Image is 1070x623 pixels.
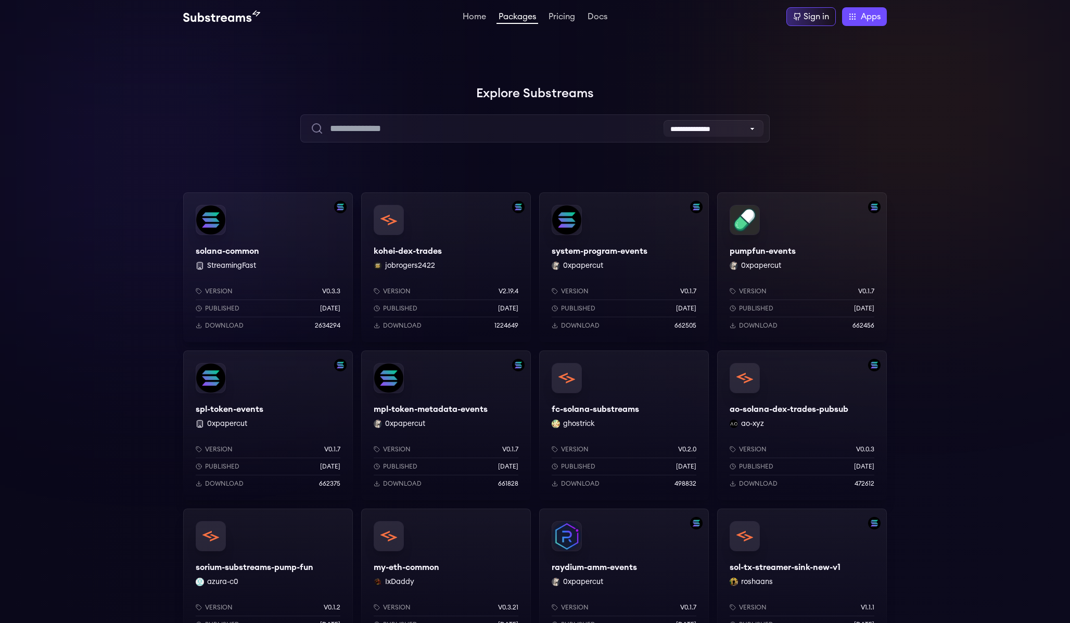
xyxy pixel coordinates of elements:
[858,287,874,295] p: v0.1.7
[868,201,881,213] img: Filter by solana network
[585,12,609,23] a: Docs
[334,359,347,371] img: Filter by solana network
[385,419,425,429] button: 0xpapercut
[856,445,874,453] p: v0.0.3
[563,577,603,587] button: 0xpapercut
[854,462,874,471] p: [DATE]
[676,304,696,313] p: [DATE]
[334,201,347,213] img: Filter by solana network
[561,287,589,295] p: Version
[498,304,518,313] p: [DATE]
[205,321,244,330] p: Download
[207,577,238,587] button: azura-c0
[739,479,778,488] p: Download
[461,12,488,23] a: Home
[361,351,531,500] a: Filter by solana networkmpl-token-metadata-eventsmpl-token-metadata-events0xpapercut 0xpapercutVe...
[561,603,589,612] p: Version
[717,192,887,342] a: Filter by solana networkpumpfun-eventspumpfun-events0xpapercut 0xpapercutVersionv0.1.7Published[D...
[207,419,247,429] button: 0xpapercut
[494,321,518,330] p: 1224649
[676,462,696,471] p: [DATE]
[854,304,874,313] p: [DATE]
[739,603,767,612] p: Version
[861,10,881,23] span: Apps
[383,603,411,612] p: Version
[690,517,703,529] img: Filter by solana network
[868,359,881,371] img: Filter by solana network
[690,201,703,213] img: Filter by solana network
[205,304,239,313] p: Published
[561,445,589,453] p: Version
[563,419,595,429] button: ghostrick
[205,462,239,471] p: Published
[498,603,518,612] p: v0.3.21
[183,351,353,500] a: Filter by solana networkspl-token-eventsspl-token-events 0xpapercutVersionv0.1.7Published[DATE]Do...
[315,321,340,330] p: 2634294
[512,359,525,371] img: Filter by solana network
[741,261,781,271] button: 0xpapercut
[861,603,874,612] p: v1.1.1
[741,419,764,429] button: ao-xyz
[320,304,340,313] p: [DATE]
[563,261,603,271] button: 0xpapercut
[512,201,525,213] img: Filter by solana network
[546,12,577,23] a: Pricing
[385,577,414,587] button: IxDaddy
[207,261,256,271] button: StreamingFast
[674,321,696,330] p: 662505
[680,287,696,295] p: v0.1.7
[183,83,887,104] h1: Explore Substreams
[674,479,696,488] p: 498832
[205,287,233,295] p: Version
[320,462,340,471] p: [DATE]
[678,445,696,453] p: v0.2.0
[741,577,773,587] button: roshaans
[383,287,411,295] p: Version
[322,287,340,295] p: v0.3.3
[561,462,595,471] p: Published
[496,12,538,24] a: Packages
[739,462,773,471] p: Published
[561,321,600,330] p: Download
[739,304,773,313] p: Published
[539,351,709,500] a: fc-solana-substreamsfc-solana-substreamsghostrick ghostrickVersionv0.2.0Published[DATE]Download49...
[561,304,595,313] p: Published
[804,10,829,23] div: Sign in
[205,479,244,488] p: Download
[183,10,260,23] img: Substream's logo
[319,479,340,488] p: 662375
[383,479,422,488] p: Download
[183,192,353,342] a: Filter by solana networksolana-commonsolana-common StreamingFastVersionv0.3.3Published[DATE]Downl...
[717,351,887,500] a: Filter by solana networkao-solana-dex-trades-pubsubao-solana-dex-trades-pubsubao-xyz ao-xyzVersio...
[502,445,518,453] p: v0.1.7
[852,321,874,330] p: 662456
[324,603,340,612] p: v0.1.2
[205,603,233,612] p: Version
[383,304,417,313] p: Published
[205,445,233,453] p: Version
[680,603,696,612] p: v0.1.7
[786,7,836,26] a: Sign in
[539,192,709,342] a: Filter by solana networksystem-program-eventssystem-program-events0xpapercut 0xpapercutVersionv0....
[385,261,435,271] button: jobrogers2422
[383,321,422,330] p: Download
[561,479,600,488] p: Download
[361,192,531,342] a: Filter by solana networkkohei-dex-tradeskohei-dex-tradesjobrogers2422 jobrogers2422Versionv2.19.4...
[499,287,518,295] p: v2.19.4
[739,321,778,330] p: Download
[324,445,340,453] p: v0.1.7
[868,517,881,529] img: Filter by solana network
[383,462,417,471] p: Published
[498,462,518,471] p: [DATE]
[498,479,518,488] p: 661828
[383,445,411,453] p: Version
[739,445,767,453] p: Version
[739,287,767,295] p: Version
[855,479,874,488] p: 472612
